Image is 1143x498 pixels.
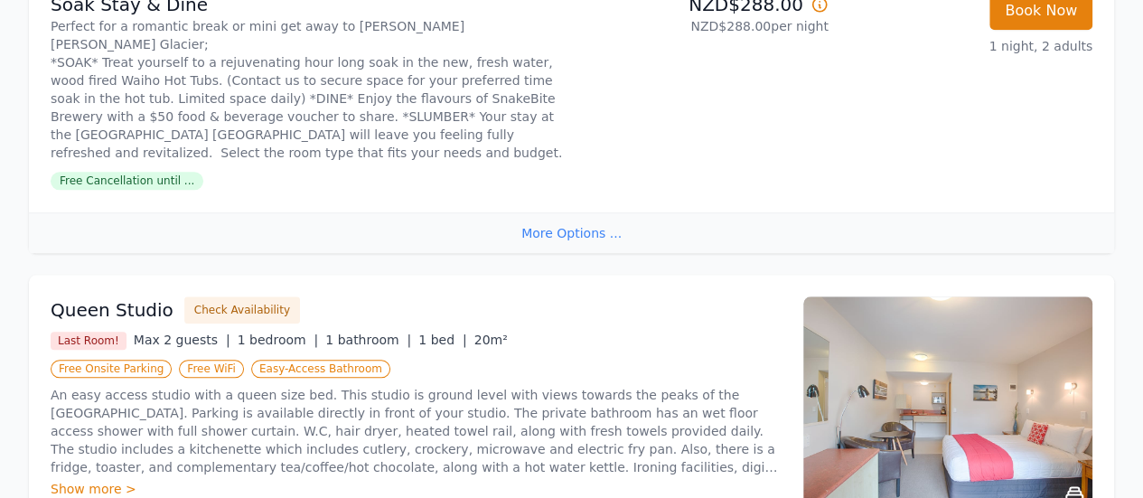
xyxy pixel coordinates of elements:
p: Perfect for a romantic break or mini get away to [PERSON_NAME] [PERSON_NAME] Glacier; *SOAK* Trea... [51,17,565,162]
h3: Queen Studio [51,297,173,323]
p: NZD$288.00 per night [579,17,829,35]
p: An easy access studio with a queen size bed. This studio is ground level with views towards the p... [51,386,782,476]
span: Easy-Access Bathroom [251,360,390,378]
span: 1 bed | [418,333,466,347]
span: Max 2 guests | [134,333,230,347]
p: 1 night, 2 adults [843,37,1092,55]
div: Show more > [51,480,782,498]
span: 20m² [474,333,508,347]
span: Free WiFi [179,360,244,378]
span: 1 bedroom | [238,333,319,347]
span: Free Cancellation until ... [51,172,203,190]
span: 1 bathroom | [325,333,411,347]
button: Check Availability [184,296,300,324]
div: More Options ... [29,212,1114,253]
span: Last Room! [51,332,126,350]
span: Free Onsite Parking [51,360,172,378]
